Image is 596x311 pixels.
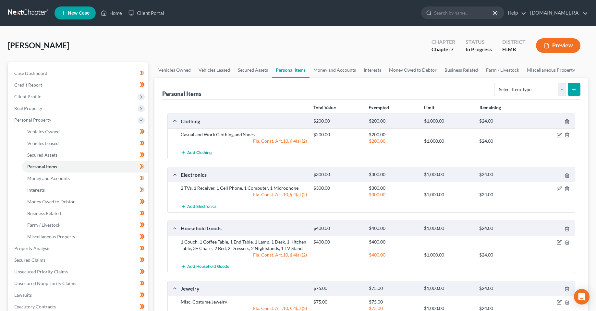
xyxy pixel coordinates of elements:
[366,131,421,138] div: $200.00
[177,171,310,178] div: Electronics
[27,210,61,216] span: Business Related
[451,46,454,52] span: 7
[366,172,421,178] div: $300.00
[14,105,42,111] span: Real Property
[432,38,455,46] div: Chapter
[366,191,421,198] div: $300.00
[177,299,310,305] div: Misc. Costume Jewelry
[177,131,310,138] div: Casual and Work Clothing and Shoes
[154,62,195,78] a: Vehicles Owned
[125,7,167,19] a: Client Portal
[310,299,365,305] div: $75.00
[14,245,50,251] span: Property Analysis
[187,204,216,209] span: Add Electronics
[27,164,57,169] span: Personal Items
[14,82,42,88] span: Credit Report
[9,266,148,278] a: Unsecured Priority Claims
[177,191,310,198] div: Fla. Const. Art.10, § 4(a) (2)
[98,7,125,19] a: Home
[482,62,523,78] a: Farm / Livestock
[27,199,75,204] span: Money Owed to Debtor
[177,185,310,191] div: 2 TVs, 1 Receiver, 1 Cell Phone, 1 Computer, 1 Microphone
[424,105,434,110] strong: Limit
[22,219,148,231] a: Farm / Livestock
[476,118,531,124] div: $24.00
[360,62,385,78] a: Interests
[27,234,75,239] span: Miscellaneous Property
[385,62,441,78] a: Money Owed to Debtor
[68,11,90,16] span: New Case
[14,292,32,298] span: Lawsuits
[421,225,476,232] div: $1,000.00
[27,175,70,181] span: Money and Accounts
[369,105,389,110] strong: Exempted
[476,172,531,178] div: $24.00
[310,118,365,124] div: $200.00
[441,62,482,78] a: Business Related
[14,257,45,263] span: Secured Claims
[9,278,148,289] a: Unsecured Nonpriority Claims
[310,239,365,245] div: $400.00
[366,225,421,232] div: $400.00
[505,7,526,19] a: Help
[310,185,365,191] div: $300.00
[310,62,360,78] a: Money and Accounts
[421,118,476,124] div: $1,000.00
[14,117,51,123] span: Personal Property
[177,118,310,125] div: Clothing
[366,252,421,258] div: $400.00
[432,46,455,53] div: Chapter
[366,239,421,245] div: $400.00
[466,46,492,53] div: In Progress
[527,7,588,19] a: [DOMAIN_NAME], P.A.
[22,208,148,219] a: Business Related
[421,191,476,198] div: $1,000.00
[22,138,148,149] a: Vehicles Leased
[9,289,148,301] a: Lawsuits
[8,41,69,50] span: [PERSON_NAME]
[310,172,365,178] div: $300.00
[177,252,310,258] div: Fla. Const. Art.10, § 4(a) (2)
[421,172,476,178] div: $1,000.00
[22,184,148,196] a: Interests
[27,140,59,146] span: Vehicles Leased
[421,252,476,258] div: $1,000.00
[162,90,201,98] div: Personal Items
[181,200,216,212] button: Add Electronics
[310,285,365,292] div: $75.00
[476,191,531,198] div: $24.00
[9,79,148,91] a: Credit Report
[523,62,579,78] a: Miscellaneous Property
[9,67,148,79] a: Case Dashboard
[313,105,336,110] strong: Total Value
[27,222,60,228] span: Farm / Livestock
[466,38,492,46] div: Status
[14,269,68,274] span: Unsecured Priority Claims
[22,126,148,138] a: Vehicles Owned
[366,138,421,144] div: $200.00
[195,62,234,78] a: Vehicles Leased
[502,46,526,53] div: FLMB
[480,105,501,110] strong: Remaining
[27,152,57,158] span: Secured Assets
[22,231,148,243] a: Miscellaneous Property
[177,239,310,252] div: 1 Couch, 1 Coffee Table, 1 End Table, 1 Lamp, 1 Desk, 1 Kitchen Table, 3+ Chairs, 2 Bed, 2 Dresse...
[14,281,76,286] span: Unsecured Nonpriority Claims
[177,138,310,144] div: Fla. Const. Art.10, § 4(a) (2)
[181,261,229,273] button: Add Household Goods
[9,254,148,266] a: Secured Claims
[181,147,212,159] button: Add Clothing
[536,38,580,53] button: Preview
[421,138,476,144] div: $1,000.00
[22,196,148,208] a: Money Owed to Debtor
[177,285,310,292] div: Jewelry
[434,7,493,19] input: Search by name...
[14,304,56,309] span: Executory Contracts
[476,285,531,292] div: $24.00
[476,252,531,258] div: $24.00
[310,225,365,232] div: $400.00
[14,70,47,76] span: Case Dashboard
[22,161,148,173] a: Personal Items
[476,138,531,144] div: $24.00
[22,149,148,161] a: Secured Assets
